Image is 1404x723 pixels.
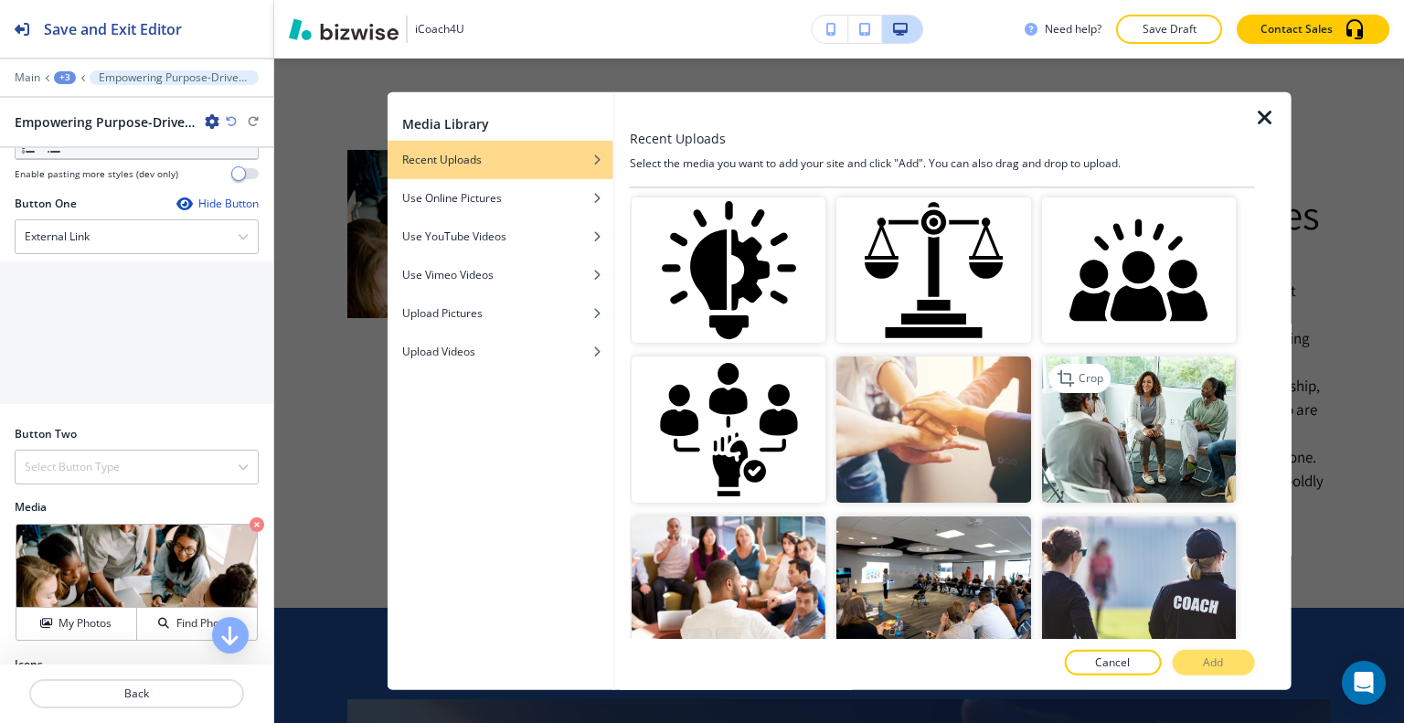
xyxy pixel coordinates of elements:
[29,679,244,708] button: Back
[415,21,464,37] h3: iCoach4U
[388,178,613,217] button: Use Online Pictures
[16,608,137,640] button: My Photos
[15,71,40,84] button: Main
[402,228,506,244] h4: Use YouTube Videos
[15,523,259,642] div: My PhotosFind Photos
[402,113,489,133] h2: Media Library
[1140,21,1198,37] p: Save Draft
[1116,15,1222,44] button: Save Draft
[289,16,464,43] button: iCoach4U
[402,266,494,282] h4: Use Vimeo Videos
[1048,364,1110,393] div: Crop
[90,70,259,85] button: Empowering Purpose-Driven Lives
[25,229,90,245] h4: External Link
[388,217,613,255] button: Use YouTube Videos
[289,18,399,40] img: Bizwise Logo
[15,499,259,516] h2: Media
[402,343,475,359] h4: Upload Videos
[31,686,242,702] p: Back
[15,426,77,442] h2: Button Two
[58,615,112,632] h4: My Photos
[54,71,76,84] button: +3
[176,615,235,632] h4: Find Photos
[15,112,197,132] h2: Empowering Purpose-Driven Lives
[1237,15,1389,44] button: Contact Sales
[630,128,726,147] h3: Recent Uploads
[176,197,259,211] button: Hide Button
[1078,370,1102,387] p: Crop
[25,459,120,475] h4: Select Button Type
[15,656,43,673] h2: Icons
[99,71,250,84] p: Empowering Purpose-Driven Lives
[44,18,182,40] h2: Save and Exit Editor
[388,255,613,293] button: Use Vimeo Videos
[388,140,613,178] button: Recent Uploads
[1064,650,1161,675] button: Cancel
[1260,21,1333,37] p: Contact Sales
[15,167,178,181] h4: Enable pasting more styles (dev only)
[15,196,77,212] h2: Button One
[137,608,257,640] button: Find Photos
[630,154,1255,171] h4: Select the media you want to add your site and click "Add". You can also drag and drop to upload.
[388,332,613,370] button: Upload Videos
[388,293,613,332] button: Upload Pictures
[402,151,482,167] h4: Recent Uploads
[402,189,502,206] h4: Use Online Pictures
[1045,21,1101,37] h3: Need help?
[1342,661,1386,705] div: Open Intercom Messenger
[402,304,483,321] h4: Upload Pictures
[1095,654,1130,671] p: Cancel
